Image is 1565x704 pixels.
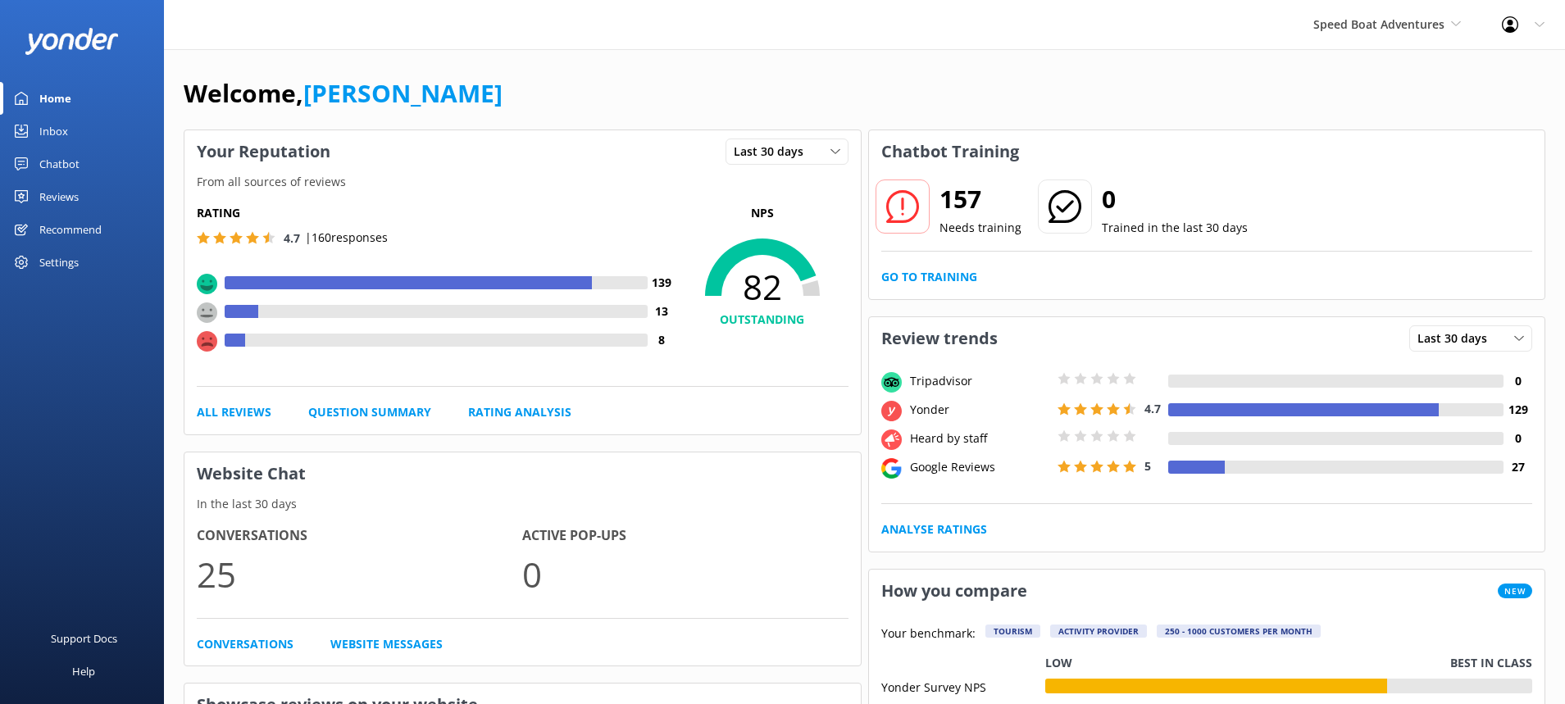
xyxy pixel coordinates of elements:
[648,302,676,320] h4: 13
[1045,654,1072,672] p: Low
[184,173,861,191] p: From all sources of reviews
[1102,219,1248,237] p: Trained in the last 30 days
[881,268,977,286] a: Go to Training
[676,204,848,222] p: NPS
[39,115,68,148] div: Inbox
[39,213,102,246] div: Recommend
[881,520,987,538] a: Analyse Ratings
[1144,458,1151,474] span: 5
[468,403,571,421] a: Rating Analysis
[869,570,1040,612] h3: How you compare
[197,204,676,222] h5: Rating
[985,625,1040,638] div: Tourism
[39,246,79,279] div: Settings
[906,372,1053,390] div: Tripadvisor
[25,28,119,55] img: yonder-white-logo.png
[939,179,1021,219] h2: 157
[197,635,293,653] a: Conversations
[1504,458,1532,476] h4: 27
[1050,625,1147,638] div: Activity Provider
[1504,429,1532,447] h4: 0
[676,311,848,329] h4: OUTSTANDING
[184,74,503,113] h1: Welcome,
[522,547,848,602] p: 0
[1144,401,1161,416] span: 4.7
[734,143,813,161] span: Last 30 days
[330,635,443,653] a: Website Messages
[305,229,388,247] p: | 160 responses
[39,148,80,180] div: Chatbot
[1504,372,1532,390] h4: 0
[184,452,861,495] h3: Website Chat
[906,458,1053,476] div: Google Reviews
[284,230,300,246] span: 4.7
[197,525,522,547] h4: Conversations
[906,401,1053,419] div: Yonder
[869,130,1031,173] h3: Chatbot Training
[72,655,95,688] div: Help
[881,679,1045,693] div: Yonder Survey NPS
[197,403,271,421] a: All Reviews
[1417,329,1497,347] span: Last 30 days
[1313,16,1444,32] span: Speed Boat Adventures
[39,82,71,115] div: Home
[1498,584,1532,598] span: New
[648,331,676,349] h4: 8
[197,547,522,602] p: 25
[184,495,861,513] p: In the last 30 days
[676,266,848,307] span: 82
[1102,179,1248,219] h2: 0
[303,76,503,110] a: [PERSON_NAME]
[308,403,431,421] a: Question Summary
[39,180,79,213] div: Reviews
[939,219,1021,237] p: Needs training
[906,429,1053,447] div: Heard by staff
[184,130,343,173] h3: Your Reputation
[51,622,117,655] div: Support Docs
[648,274,676,292] h4: 139
[881,625,976,644] p: Your benchmark:
[869,317,1010,360] h3: Review trends
[522,525,848,547] h4: Active Pop-ups
[1504,401,1532,419] h4: 129
[1157,625,1321,638] div: 250 - 1000 customers per month
[1450,654,1532,672] p: Best in class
